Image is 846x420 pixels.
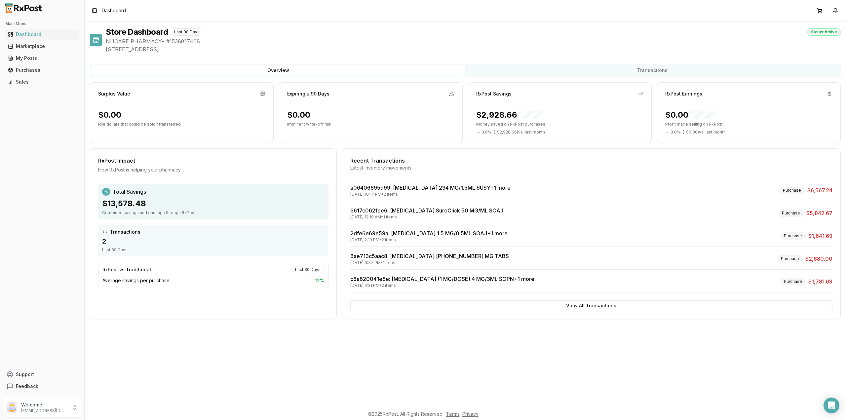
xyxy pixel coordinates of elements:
[806,209,832,217] span: $5,842.67
[683,130,726,135] span: ( - $0.00 ) vs. last month
[8,55,76,61] div: My Posts
[446,411,460,417] a: Terms
[665,91,702,97] div: RxPost Earnings
[110,229,140,235] span: Transactions
[5,21,79,26] h2: Main Menu
[476,122,643,127] p: Money saved on RxPost purchases
[779,187,805,194] div: Purchase
[287,91,329,97] div: Expiring ≤ 90 Days
[350,300,832,311] button: View All Transactions
[106,27,168,37] h1: Store Dashboard
[665,110,715,120] div: $0.00
[21,401,67,408] p: Welcome
[350,192,511,197] div: [DATE] 10:17 PM • 2 items
[102,237,325,246] div: 2
[3,29,82,40] button: Dashboard
[5,64,79,76] a: Purchases
[98,167,328,173] div: How RxPost is helping your pharmacy
[350,165,832,171] div: Latest inventory movements
[8,79,76,85] div: Sales
[102,7,126,14] nav: breadcrumb
[665,122,832,127] p: Profit made selling on RxPost
[481,130,492,135] span: 0.0 %
[777,255,803,262] div: Purchase
[102,266,151,273] div: RxPost vs Traditional
[3,3,45,13] img: RxPost Logo
[98,110,121,120] div: $0.00
[3,41,82,52] button: Marketplace
[5,40,79,52] a: Marketplace
[780,278,806,285] div: Purchase
[7,402,17,413] img: User avatar
[287,122,454,127] p: Imminent write-off risk
[476,91,512,97] div: RxPost Savings
[350,237,508,243] div: [DATE] 2:19 PM • 2 items
[808,232,832,240] span: $1,641.69
[16,383,38,390] span: Feedback
[91,65,465,76] button: Overview
[824,398,839,413] div: Open Intercom Messenger
[494,130,545,135] span: ( - $2,928.66 ) vs. last month
[8,43,76,50] div: Marketplace
[5,76,79,88] a: Sales
[291,266,324,273] div: Last 30 Days
[350,184,511,191] a: a06406695d99: [MEDICAL_DATA] 234 MG/1.5ML SUSY+1 more
[8,31,76,38] div: Dashboard
[3,380,82,392] button: Feedback
[807,186,832,194] span: $6,567.24
[102,277,171,284] span: Average savings per purchase:
[805,255,832,263] span: $2,680.00
[5,28,79,40] a: Dashboard
[3,53,82,63] button: My Posts
[106,45,841,53] span: [STREET_ADDRESS]
[350,283,534,288] div: [DATE] 4:21 PM • 2 items
[287,110,310,120] div: $0.00
[21,408,67,413] p: [EMAIL_ADDRESS][DOMAIN_NAME]
[671,130,681,135] span: 0.0 %
[3,65,82,75] button: Purchases
[5,52,79,64] a: My Posts
[8,67,76,73] div: Purchases
[102,198,325,209] div: $13,578.48
[113,188,146,196] span: Total Savings
[98,91,130,97] div: Surplus Value
[98,157,328,165] div: RxPost Impact
[778,210,804,217] div: Purchase
[350,253,509,259] a: 6ae713c5aac8: [MEDICAL_DATA] [PHONE_NUMBER] MG TABS
[102,210,325,215] div: Combined savings and earnings through RxPost
[807,28,841,36] div: Status: Active
[171,28,203,36] div: Last 30 Days
[102,7,126,14] span: Dashboard
[350,207,503,214] a: 6617c062fee6: [MEDICAL_DATA] SureClick 50 MG/ML SOAJ
[350,157,832,165] div: Recent Transactions
[350,276,534,282] a: c8a620041e8e: [MEDICAL_DATA] (1 MG/DOSE) 4 MG/3ML SOPN+1 more
[462,411,479,417] a: Privacy
[3,77,82,87] button: Sales
[350,230,508,237] a: 2dfe6e69e59a: [MEDICAL_DATA] 1.5 MG/0.5ML SOAJ+1 more
[315,277,324,284] span: 12 %
[106,37,841,45] span: NUCARE PHARMACY • # 1538817408
[350,260,509,265] div: [DATE] 9:37 PM • 1 items
[3,368,82,380] button: Support
[808,278,832,286] span: $1,781.69
[476,110,544,120] div: $2,928.66
[780,232,806,240] div: Purchase
[102,247,325,252] div: Last 30 Days
[98,122,265,127] p: Idle dollars that could be sold / transferred
[350,214,503,220] div: [DATE] 12:19 AM • 1 items
[465,65,839,76] button: Transactions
